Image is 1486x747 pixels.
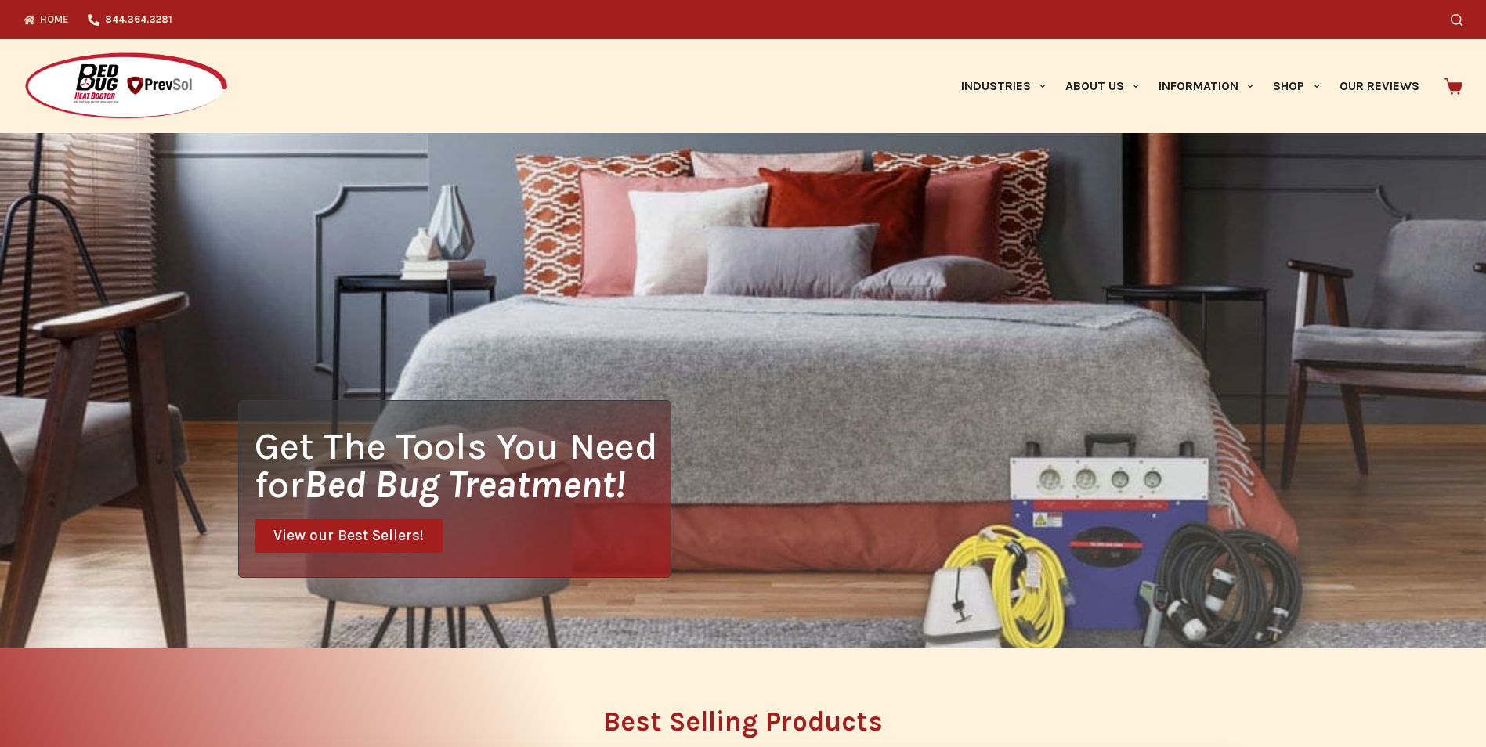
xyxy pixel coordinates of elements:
span: View our Best Sellers! [273,529,424,543]
a: Shop [1264,39,1329,133]
a: About Us [1055,39,1148,133]
h2: Best Selling Products [238,708,1249,735]
h1: Get The Tools You Need for [255,427,671,503]
img: Prevsol/Bed Bug Heat Doctor [24,52,229,121]
nav: Primary [951,39,1429,133]
i: Bed Bug Treatment! [304,462,625,507]
a: Industries [951,39,1055,133]
a: Information [1149,39,1264,133]
button: Search [1451,14,1462,26]
a: Our Reviews [1329,39,1429,133]
a: View our Best Sellers! [255,519,443,553]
